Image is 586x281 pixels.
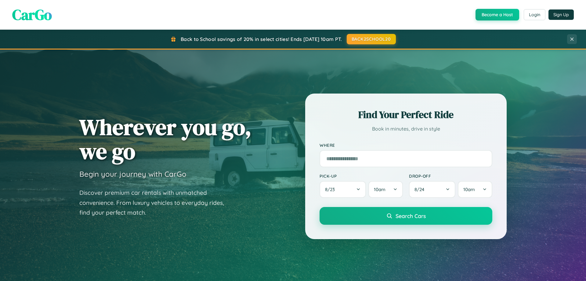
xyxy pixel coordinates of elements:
span: 10am [374,187,385,192]
button: 10am [458,181,492,198]
p: Discover premium car rentals with unmatched convenience. From luxury vehicles to everyday rides, ... [79,188,232,218]
button: 10am [368,181,403,198]
span: 10am [463,187,475,192]
label: Pick-up [320,173,403,179]
button: 8/24 [409,181,455,198]
button: BACK2SCHOOL20 [347,34,396,44]
label: Drop-off [409,173,492,179]
button: Become a Host [476,9,519,20]
span: Search Cars [396,213,426,219]
span: 8 / 23 [325,187,338,192]
span: Back to School savings of 20% in select cities! Ends [DATE] 10am PT. [181,36,342,42]
button: Login [524,9,545,20]
button: 8/23 [320,181,366,198]
label: Where [320,142,492,148]
h2: Find Your Perfect Ride [320,108,492,121]
p: Book in minutes, drive in style [320,124,492,133]
h3: Begin your journey with CarGo [79,169,186,179]
button: Search Cars [320,207,492,225]
button: Sign Up [548,9,574,20]
span: CarGo [12,5,52,25]
span: 8 / 24 [414,187,427,192]
h1: Wherever you go, we go [79,115,251,163]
